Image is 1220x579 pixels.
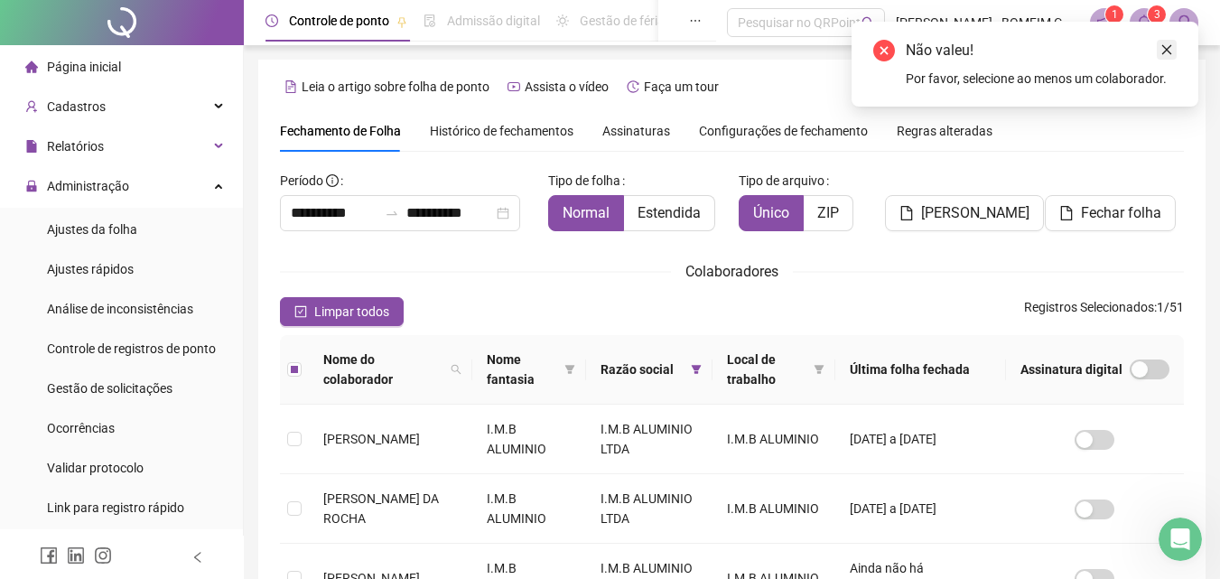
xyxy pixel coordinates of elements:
span: Período [280,173,323,188]
sup: 1 [1105,5,1123,23]
span: filter [564,364,575,375]
th: Última folha fechada [835,335,1006,405]
span: [PERSON_NAME] DA ROCHA [323,491,439,526]
span: filter [691,364,702,375]
span: info-circle [326,174,339,187]
span: Histórico de fechamentos [430,124,573,138]
span: search [451,364,461,375]
td: I.M.B ALUMINIO [712,474,835,544]
span: Faça um tour [644,79,719,94]
span: [PERSON_NAME] - BOMFIM CONTABILIDADE E AUDITORIA S/S EPP [896,13,1079,33]
span: file-text [284,80,297,93]
span: swap-right [385,206,399,220]
td: [DATE] a [DATE] [835,474,1006,544]
iframe: Intercom live chat [1159,518,1202,561]
span: Configurações de fechamento [699,125,868,137]
div: Não valeu! [906,40,1177,61]
span: Limpar todos [314,302,389,322]
span: to [385,206,399,220]
span: Assista o vídeo [525,79,609,94]
span: Tipo de folha [548,171,620,191]
span: pushpin [396,16,407,27]
a: Close [1157,40,1177,60]
span: Gestão de férias [580,14,671,28]
span: Local de trabalho [727,350,806,389]
span: file [25,140,38,153]
span: filter [687,356,705,383]
td: I.M.B ALUMINIO [472,405,585,474]
span: filter [810,346,828,393]
span: Fechamento de Folha [280,124,401,138]
span: filter [561,346,579,393]
span: Fechar folha [1081,202,1161,224]
span: file [1059,206,1074,220]
span: clock-circle [265,14,278,27]
td: I.M.B ALUMINIO LTDA [586,474,712,544]
button: [PERSON_NAME] [885,195,1044,231]
span: notification [1096,14,1113,31]
span: file-done [424,14,436,27]
button: Fechar folha [1045,195,1176,231]
span: ellipsis [689,14,702,27]
span: lock [25,180,38,192]
span: Normal [563,204,610,221]
span: Estendida [638,204,701,221]
span: user-add [25,100,38,113]
div: Por favor, selecione ao menos um colaborador. [906,69,1177,89]
span: file [899,206,914,220]
span: Registros Selecionados [1024,300,1154,314]
button: Limpar todos [280,297,404,326]
span: Validar protocolo [47,461,144,475]
td: I.M.B ALUMINIO [472,474,585,544]
span: bell [1136,14,1152,31]
span: Relatórios [47,139,104,154]
span: Gestão de solicitações [47,381,172,396]
td: [DATE] a [DATE] [835,405,1006,474]
span: 1 [1112,8,1118,21]
span: Link para registro rápido [47,500,184,515]
span: Nome do colaborador [323,350,443,389]
td: I.M.B ALUMINIO LTDA [586,405,712,474]
span: [PERSON_NAME] [921,202,1029,224]
span: Administração [47,179,129,193]
img: 1027 [1170,9,1197,36]
span: search [861,16,875,30]
span: filter [814,364,824,375]
span: Colaboradores [685,263,778,280]
span: Tipo de arquivo [739,171,824,191]
span: left [191,551,204,564]
span: sun [556,14,569,27]
span: home [25,61,38,73]
span: Controle de registros de ponto [47,341,216,356]
span: search [447,346,465,393]
span: Controle de ponto [289,14,389,28]
span: Ocorrências [47,421,115,435]
td: I.M.B ALUMINIO [712,405,835,474]
span: : 1 / 51 [1024,297,1184,326]
span: history [627,80,639,93]
span: [PERSON_NAME] [323,432,420,446]
span: youtube [508,80,520,93]
span: Regras alteradas [897,125,992,137]
span: Único [753,204,789,221]
span: Assinaturas [602,125,670,137]
span: Ajustes da folha [47,222,137,237]
span: 3 [1154,8,1160,21]
span: Leia o artigo sobre folha de ponto [302,79,489,94]
sup: 3 [1148,5,1166,23]
span: Assinatura digital [1020,360,1122,379]
span: close-circle [873,40,895,61]
span: facebook [40,546,58,565]
span: Razão social [601,360,684,379]
span: Admissão digital [447,14,540,28]
span: linkedin [67,546,85,565]
span: ZIP [817,204,839,221]
span: instagram [94,546,112,565]
span: Ajustes rápidos [47,262,134,276]
span: close [1160,43,1173,56]
span: Página inicial [47,60,121,74]
span: Cadastros [47,99,106,114]
span: Análise de inconsistências [47,302,193,316]
span: check-square [294,305,307,318]
span: Nome fantasia [487,350,556,389]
